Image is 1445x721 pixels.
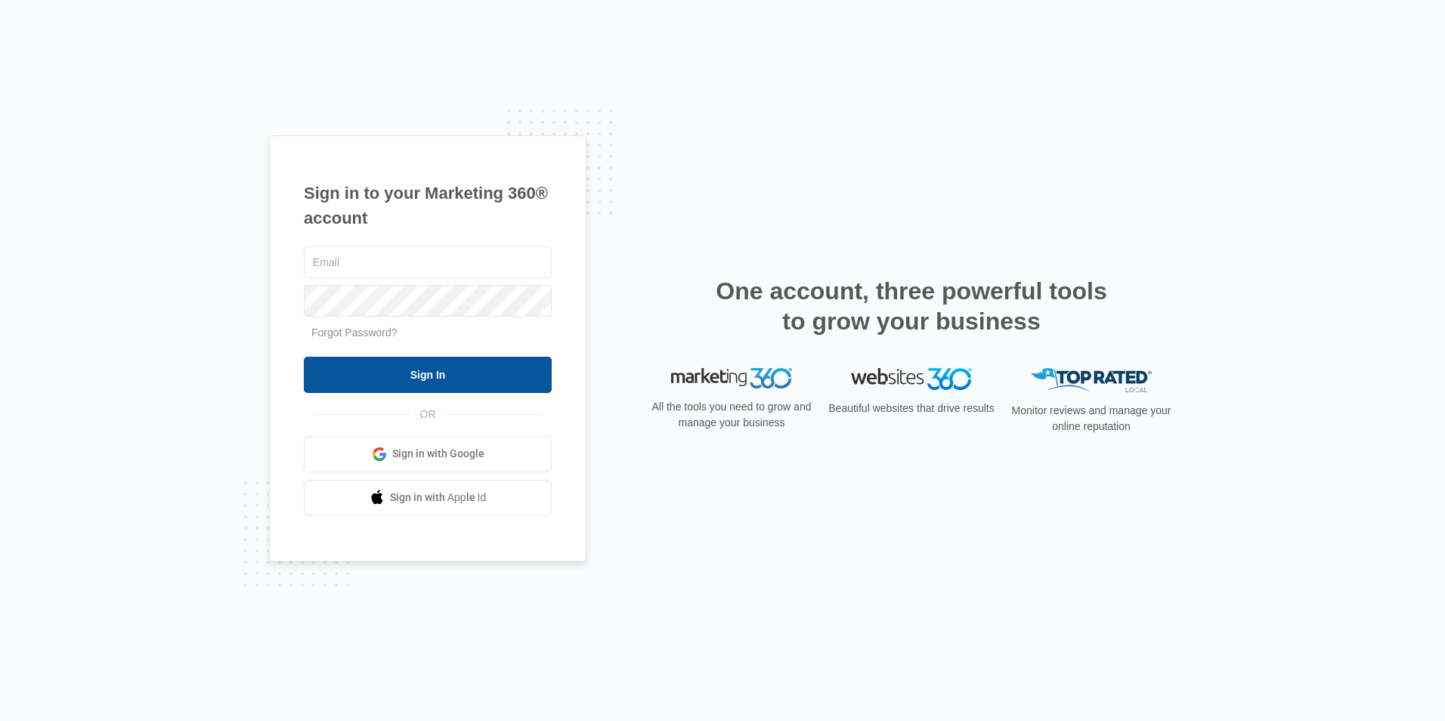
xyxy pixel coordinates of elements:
[1007,403,1176,435] p: Monitor reviews and manage your online reputation
[304,181,552,231] h1: Sign in to your Marketing 360® account
[1031,368,1152,393] img: Top Rated Local
[304,436,552,472] a: Sign in with Google
[410,407,447,422] span: OR
[304,480,552,516] a: Sign in with Apple Id
[304,357,552,393] input: Sign In
[827,401,996,416] p: Beautiful websites that drive results
[311,326,398,339] a: Forgot Password?
[390,490,487,506] span: Sign in with Apple Id
[671,368,792,389] img: Marketing 360
[851,368,972,390] img: Websites 360
[304,246,552,278] input: Email
[392,446,484,462] span: Sign in with Google
[647,399,816,431] p: All the tools you need to grow and manage your business
[711,276,1112,336] h2: One account, three powerful tools to grow your business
